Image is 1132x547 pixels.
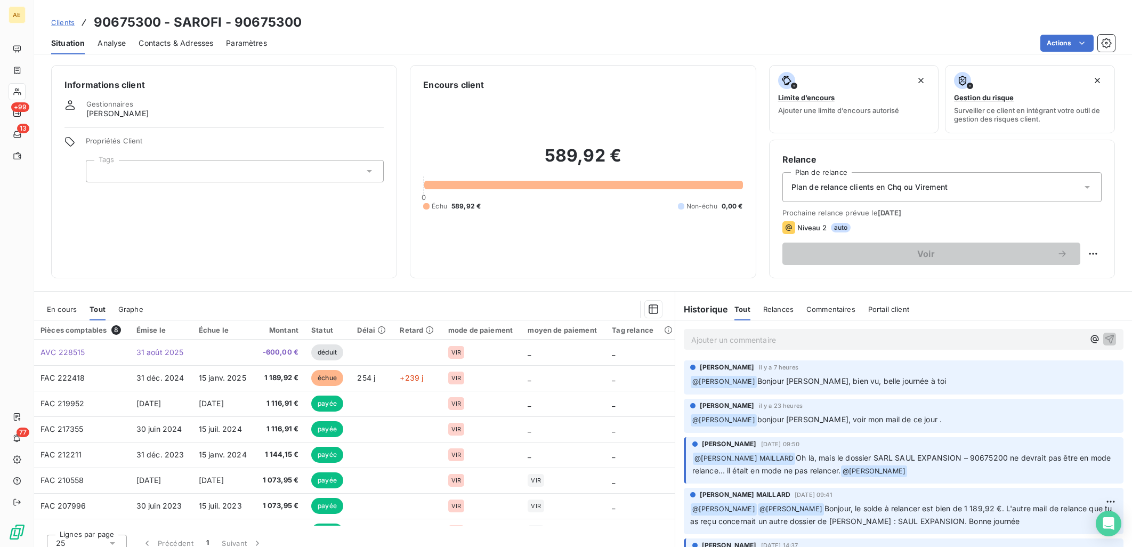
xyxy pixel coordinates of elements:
span: _ [528,399,531,408]
span: FAC 210558 [41,476,84,485]
span: VIR [451,349,461,356]
span: @ [PERSON_NAME] [691,503,757,516]
span: 13 [17,124,29,133]
span: Prochaine relance prévue le [782,208,1102,217]
span: 1 073,95 € [261,475,298,486]
span: [DATE] [878,208,902,217]
span: [PERSON_NAME] [702,439,757,449]
span: VIR [451,426,461,432]
span: 1 116,91 € [261,424,298,435]
span: Portail client [868,305,909,313]
span: FAC 222418 [41,373,85,382]
div: Délai [357,326,387,334]
div: Émise le [136,326,186,334]
span: payée [311,447,343,463]
span: -600,00 € [261,347,298,358]
span: [DATE] [199,476,224,485]
input: Ajouter une valeur [95,166,103,176]
span: 30 juin 2024 [136,424,182,433]
span: 15 janv. 2025 [199,373,246,382]
div: AE [9,6,26,23]
button: Voir [782,243,1080,265]
span: _ [612,424,615,433]
span: _ [612,399,615,408]
span: Voir [795,250,1057,258]
a: Clients [51,17,75,28]
span: VIR [451,375,461,381]
span: Tout [734,305,750,313]
span: [DATE] [136,476,161,485]
span: 8 [111,325,121,335]
span: payée [311,396,343,412]
span: Ajouter une limite d’encours autorisé [778,106,899,115]
span: FAC 217355 [41,424,84,433]
span: 15 juil. 2024 [199,424,242,433]
span: bonjour [PERSON_NAME], voir mon mail de ce jour . [757,415,942,424]
span: 254 j [357,373,375,382]
span: _ [528,373,531,382]
span: 1 073,95 € [261,501,298,511]
span: Limite d’encours [778,93,835,102]
span: @ [PERSON_NAME] [841,465,907,478]
span: @ [PERSON_NAME] [691,376,757,388]
div: Montant [261,326,298,334]
div: mode de paiement [448,326,515,334]
span: Gestion du risque [954,93,1014,102]
span: [PERSON_NAME] [700,363,755,372]
span: _ [528,348,531,357]
span: auto [831,223,851,232]
span: il y a 23 heures [759,403,803,409]
span: 15 juil. 2023 [199,501,242,510]
span: payée [311,524,343,540]
span: _ [612,450,615,459]
span: [DATE] [136,399,161,408]
span: En cours [47,305,77,313]
div: Tag relance [612,326,668,334]
div: Open Intercom Messenger [1096,511,1121,536]
span: Situation [51,38,85,49]
span: il y a 7 heures [759,364,798,371]
span: [PERSON_NAME] [86,108,149,119]
span: 589,92 € [451,202,481,211]
span: VIR [531,503,540,509]
span: VIR [451,477,461,484]
div: Statut [311,326,344,334]
span: payée [311,472,343,488]
span: VIR [451,503,461,509]
h3: 90675300 - SAROFI - 90675300 [94,13,302,32]
span: Contacts & Adresses [139,38,213,49]
span: VIR [451,400,461,407]
span: Propriétés Client [86,136,384,151]
span: Tout [90,305,106,313]
span: Non-échu [686,202,717,211]
span: 31 août 2025 [136,348,184,357]
span: Graphe [118,305,143,313]
span: Paramètres [226,38,267,49]
span: _ [528,450,531,459]
span: Niveau 2 [797,223,827,232]
span: Gestionnaires [86,100,133,108]
span: FAC 207996 [41,501,86,510]
span: 0,00 € [722,202,743,211]
span: payée [311,421,343,437]
span: Échu [432,202,447,211]
span: AVC 228515 [41,348,85,357]
span: échue [311,370,343,386]
span: [PERSON_NAME] MAILLARD [700,490,790,500]
span: déduit [311,344,343,360]
span: [DATE] 09:41 [795,492,832,498]
button: Limite d’encoursAjouter une limite d’encours autorisé [769,65,939,133]
span: Commentaires [806,305,855,313]
span: @ [PERSON_NAME] MAILLARD [693,453,795,465]
h6: Historique [675,303,729,316]
div: moyen de paiement [528,326,599,334]
span: _ [612,476,615,485]
span: 15 janv. 2024 [199,450,247,459]
span: [DATE] [199,399,224,408]
span: Analyse [98,38,126,49]
span: 1 144,15 € [261,449,298,460]
button: Gestion du risqueSurveiller ce client en intégrant votre outil de gestion des risques client. [945,65,1115,133]
span: Clients [51,18,75,27]
span: 0 [422,193,426,202]
span: VIR [531,477,540,484]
